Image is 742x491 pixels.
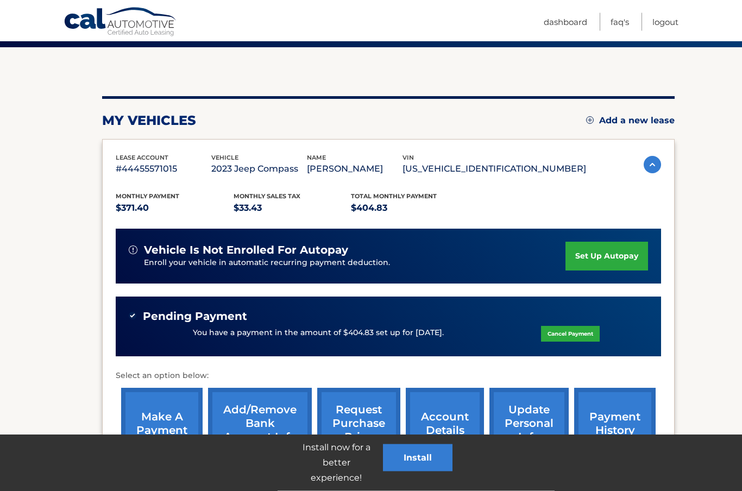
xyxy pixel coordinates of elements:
[403,154,414,162] span: vin
[121,388,203,459] a: make a payment
[116,162,211,177] p: #44455571015
[383,444,452,471] button: Install
[144,257,565,269] p: Enroll your vehicle in automatic recurring payment deduction.
[586,117,594,124] img: add.svg
[211,162,307,177] p: 2023 Jeep Compass
[102,113,196,129] h2: my vehicles
[541,326,600,342] a: Cancel Payment
[116,193,179,200] span: Monthly Payment
[116,370,661,383] p: Select an option below:
[403,162,586,177] p: [US_VEHICLE_IDENTIFICATION_NUMBER]
[652,13,678,31] a: Logout
[307,154,326,162] span: name
[586,116,675,127] a: Add a new lease
[544,13,587,31] a: Dashboard
[611,13,629,31] a: FAQ's
[116,201,234,216] p: $371.40
[489,388,569,459] a: update personal info
[406,388,484,459] a: account details
[144,244,348,257] span: vehicle is not enrolled for autopay
[208,388,312,459] a: Add/Remove bank account info
[644,156,661,174] img: accordion-active.svg
[193,328,444,339] p: You have a payment in the amount of $404.83 set up for [DATE].
[143,310,247,324] span: Pending Payment
[317,388,400,459] a: request purchase price
[234,193,300,200] span: Monthly sales Tax
[211,154,238,162] span: vehicle
[129,246,137,255] img: alert-white.svg
[351,201,469,216] p: $404.83
[290,440,383,486] p: Install now for a better experience!
[351,193,437,200] span: Total Monthly Payment
[129,312,136,320] img: check-green.svg
[64,7,178,39] a: Cal Automotive
[574,388,656,459] a: payment history
[307,162,403,177] p: [PERSON_NAME]
[234,201,351,216] p: $33.43
[116,154,168,162] span: lease account
[565,242,648,271] a: set up autopay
